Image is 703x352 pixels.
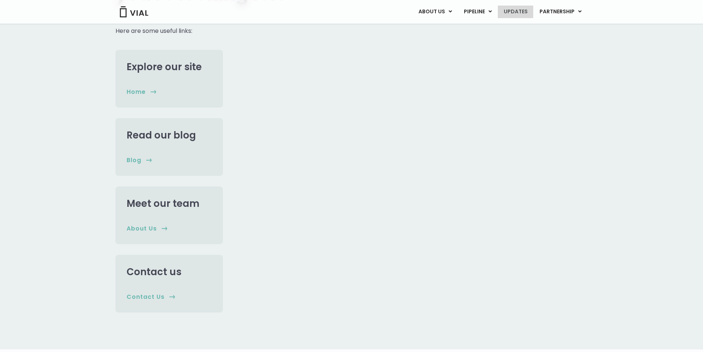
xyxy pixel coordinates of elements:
span: Here are some useful links: [116,27,192,35]
span: About us [127,225,157,233]
a: Read our blog [127,129,196,142]
span: Blog [127,156,141,164]
a: UPDATES [498,6,533,18]
a: PIPELINEMenu Toggle [458,6,497,18]
a: Explore our site [127,60,202,74]
a: ABOUT USMenu Toggle [413,6,458,18]
a: Meet our team [127,197,199,210]
a: About us [127,225,168,233]
a: Contact us [127,265,182,278]
a: Contact Us [127,293,175,301]
span: home [127,88,146,96]
img: Vial Logo [119,6,149,17]
a: PARTNERSHIPMenu Toggle [534,6,587,18]
span: Contact Us [127,293,165,301]
a: home [127,88,156,96]
a: Blog [127,156,152,164]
